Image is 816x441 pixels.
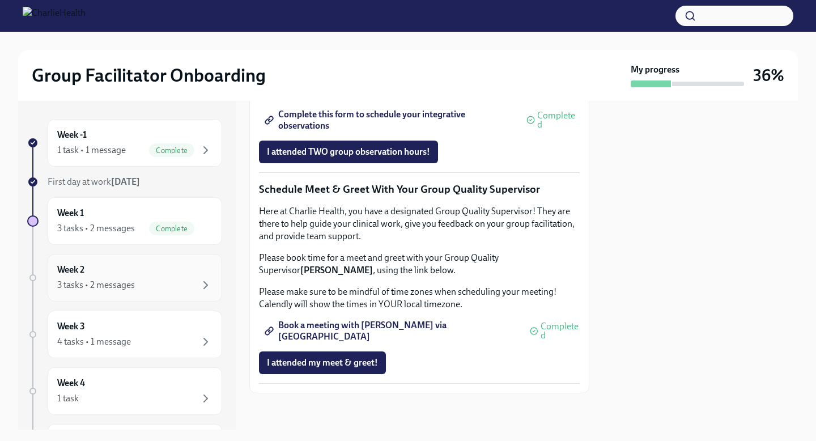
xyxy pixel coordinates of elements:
div: 3 tasks • 2 messages [57,222,135,235]
p: Schedule Meet & Greet With Your Group Quality Supervisor [259,182,580,197]
button: I attended my meet & greet! [259,351,386,374]
div: 3 tasks • 2 messages [57,279,135,291]
span: Complete [149,224,194,233]
strong: [DATE] [111,176,140,187]
div: 4 tasks • 1 message [57,336,131,348]
span: Completed [537,111,580,129]
span: Completed [541,322,580,340]
h6: Week -1 [57,129,87,141]
span: I attended my meet & greet! [267,357,378,368]
img: CharlieHealth [23,7,86,25]
a: Week 34 tasks • 1 message [27,311,222,358]
p: Please make sure to be mindful of time zones when scheduling your meeting! Calendly will show the... [259,286,580,311]
span: Complete [149,146,194,155]
strong: My progress [631,63,679,76]
h6: Week 3 [57,320,85,333]
p: Please book time for a meet and greet with your Group Quality Supervisor , using the link below. [259,252,580,277]
h3: 36% [753,65,784,86]
p: Here at Charlie Health, you have a designated Group Quality Supervisor! They are there to help gu... [259,205,580,243]
a: Week 41 task [27,367,222,415]
strong: [PERSON_NAME] [300,265,373,275]
button: I attended TWO group observation hours! [259,141,438,163]
a: First day at work[DATE] [27,176,222,188]
a: Week 13 tasks • 2 messagesComplete [27,197,222,245]
a: Complete this form to schedule your integrative observations [259,109,522,132]
div: 1 task [57,392,79,405]
a: Book a meeting with [PERSON_NAME] via [GEOGRAPHIC_DATA] [259,320,525,342]
h6: Week 2 [57,264,84,276]
h2: Group Facilitator Onboarding [32,64,266,87]
h6: Week 4 [57,377,85,389]
span: Book a meeting with [PERSON_NAME] via [GEOGRAPHIC_DATA] [267,325,517,337]
a: Week 23 tasks • 2 messages [27,254,222,302]
span: First day at work [48,176,140,187]
h6: Week 1 [57,207,84,219]
a: Week -11 task • 1 messageComplete [27,119,222,167]
span: I attended TWO group observation hours! [267,146,430,158]
span: Complete this form to schedule your integrative observations [267,115,514,126]
div: 1 task • 1 message [57,144,126,156]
